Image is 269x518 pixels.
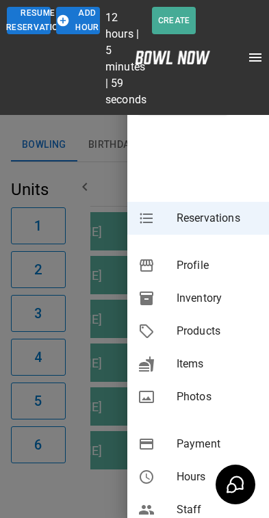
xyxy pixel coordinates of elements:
[135,51,210,64] img: logo
[177,210,258,226] span: Reservations
[177,502,258,518] span: Staff
[127,249,269,282] div: Profile
[127,380,269,413] div: Photos
[127,428,269,461] div: Payment
[152,7,196,34] button: Create
[177,323,258,339] span: Products
[127,461,269,493] div: Hours
[177,290,258,307] span: Inventory
[177,257,258,274] span: Profile
[127,315,269,348] div: Products
[56,7,100,34] button: Add Hour
[127,348,269,380] div: Items
[127,282,269,315] div: Inventory
[7,7,51,34] button: Resume Reservations
[177,389,258,405] span: Photos
[177,356,258,372] span: Items
[127,202,269,235] div: Reservations
[105,10,146,108] p: 12 hours | 5 minutes | 59 seconds
[242,44,269,71] button: open drawer
[177,469,258,485] span: Hours
[177,436,258,452] span: Payment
